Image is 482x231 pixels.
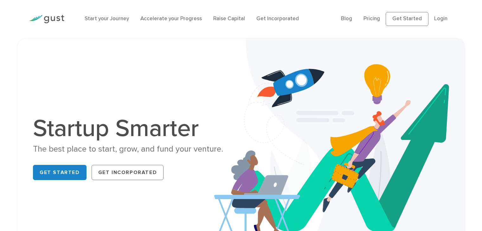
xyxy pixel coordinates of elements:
a: Get Incorporated [256,16,299,22]
a: Login [434,16,447,22]
h1: Startup Smarter [33,116,236,140]
a: Blog [341,16,352,22]
div: The best place to start, grow, and fund your venture. [33,144,236,155]
a: Accelerate your Progress [140,16,202,22]
a: Start your Journey [85,16,129,22]
a: Get Started [386,12,428,26]
a: Get Started [33,165,87,180]
a: Get Incorporated [92,165,164,180]
img: Gust Logo [29,15,64,23]
a: Pricing [363,16,380,22]
a: Raise Capital [213,16,245,22]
